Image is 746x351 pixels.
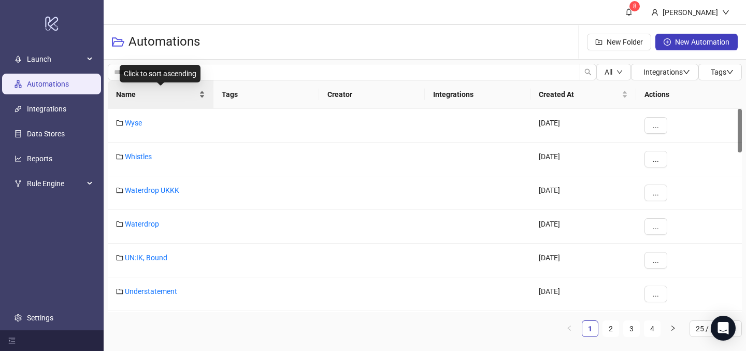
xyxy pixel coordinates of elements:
button: Tagsdown [698,64,742,80]
button: ... [644,218,667,235]
span: All [605,68,612,76]
span: 8 [633,3,637,10]
a: Waterdrop [125,220,159,228]
a: Integrations [27,105,66,114]
span: rocket [15,56,22,63]
span: folder [116,220,123,228]
span: Rule Engine [27,174,84,194]
span: search [584,68,592,76]
li: 1 [582,320,598,337]
a: Wyse [125,119,142,127]
th: Tags [213,80,319,109]
h3: Automations [128,34,200,50]
a: Data Stores [27,130,65,138]
a: Understatement [125,287,177,296]
sup: 8 [629,1,640,11]
button: ... [644,252,667,269]
button: ... [644,286,667,302]
span: folder [116,187,123,194]
button: New Folder [587,34,651,50]
div: [DATE] [530,143,636,176]
li: 2 [602,320,619,337]
span: fork [15,180,22,188]
span: Created At [539,89,620,100]
div: [PERSON_NAME] [658,7,722,18]
span: down [726,68,734,76]
li: Previous Page [561,320,578,337]
th: Created At [530,80,636,109]
span: ... [653,256,659,264]
a: 1 [582,321,598,336]
th: Actions [636,80,742,109]
div: Click to sort ascending [120,65,200,82]
span: right [670,325,676,331]
span: folder-add [595,38,602,46]
span: folder [116,119,123,127]
button: New Automation [655,34,738,50]
span: ... [653,222,659,231]
span: ... [653,189,659,197]
span: left [566,325,572,331]
a: 4 [644,321,660,336]
button: ... [644,185,667,201]
span: folder-open [112,36,124,48]
div: Open Intercom Messenger [711,316,736,341]
span: New Folder [607,38,643,46]
a: 3 [624,321,639,336]
button: ... [644,151,667,167]
a: UN:IK, Bound [125,254,167,262]
button: right [665,320,681,337]
span: user [651,9,658,16]
span: ... [653,290,659,298]
button: Integrationsdown [631,64,698,80]
span: Name [116,89,197,100]
a: Reports [27,155,52,163]
span: down [722,9,729,16]
span: folder [116,254,123,261]
span: ... [653,155,659,163]
button: ... [644,117,667,134]
span: menu-fold [8,337,16,344]
span: ... [653,121,659,130]
span: Launch [27,49,84,70]
span: down [616,69,623,75]
span: New Automation [675,38,729,46]
span: folder [116,153,123,160]
th: Name [108,80,213,109]
a: Whistles [125,152,152,161]
li: Next Page [665,320,681,337]
button: left [561,320,578,337]
div: [DATE] [530,244,636,277]
span: Integrations [643,68,690,76]
span: bell [625,8,633,16]
div: [DATE] [530,210,636,244]
div: Page Size [690,320,742,337]
div: [DATE] [530,109,636,143]
div: [DATE] [530,176,636,210]
button: Alldown [596,64,631,80]
span: down [683,68,690,76]
th: Integrations [425,80,530,109]
a: Automations [27,80,69,89]
a: 2 [603,321,619,336]
th: Creator [319,80,425,109]
li: 4 [644,320,661,337]
span: Tags [711,68,734,76]
span: plus-circle [664,38,671,46]
div: [DATE] [530,311,636,345]
span: folder [116,288,123,295]
a: Settings [27,314,53,322]
div: [DATE] [530,277,636,311]
li: 3 [623,320,640,337]
a: Waterdrop UKKK [125,186,179,194]
span: 25 / page [696,321,736,336]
